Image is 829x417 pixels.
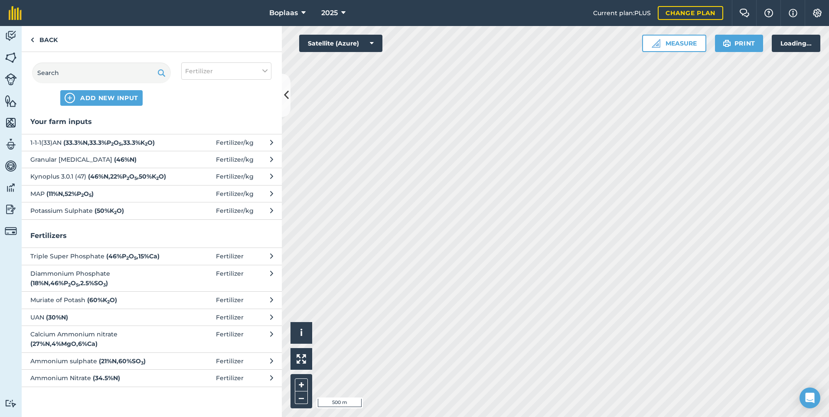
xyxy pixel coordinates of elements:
span: Current plan : PLUS [593,8,651,18]
span: Kynoplus 3.0.1 (47) [30,172,172,181]
span: Diammonium Phosphate [30,269,172,288]
sub: 2 [111,141,114,147]
img: svg+xml;base64,PHN2ZyB4bWxucz0iaHR0cDovL3d3dy53My5vcmcvMjAwMC9zdmciIHdpZHRoPSIxNyIgaGVpZ2h0PSIxNy... [789,8,797,18]
img: svg+xml;base64,PD94bWwgdmVyc2lvbj0iMS4wIiBlbmNvZGluZz0idXRmLTgiPz4KPCEtLSBHZW5lcmF0b3I6IEFkb2JlIE... [5,160,17,173]
span: Fertilizer / kg [216,206,254,215]
strong: ( 50 % K O ) [95,207,124,215]
sub: 2 [156,176,159,181]
sub: 5 [119,141,121,147]
img: fieldmargin Logo [9,6,22,20]
button: Calcium Ammonium nitrate (27%N,4%MgO,6%Ca)Fertilizer [22,326,282,352]
strong: ( 46 % P O , 15 % Ca ) [106,252,160,260]
sub: 2 [127,176,129,181]
button: Muriate of Potash (60%K2O)Fertilizer [22,291,282,308]
button: Granular [MEDICAL_DATA] (46%N)Fertilizer/kg [22,151,282,168]
strong: ( 33.3 % N , 33.3 % P O , 33.3 % K O ) [63,139,155,147]
span: 2025 [321,8,338,18]
sub: 5 [134,176,137,181]
img: svg+xml;base64,PD94bWwgdmVyc2lvbj0iMS4wIiBlbmNvZGluZz0idXRmLTgiPz4KPCEtLSBHZW5lcmF0b3I6IEFkb2JlIE... [5,29,17,42]
a: Change plan [658,6,723,20]
span: ADD NEW INPUT [80,94,138,102]
strong: ( 46 % N , 22 % P O , 50 % K O ) [88,173,166,180]
button: Fertilizer [181,62,271,80]
img: A cog icon [812,9,822,17]
sub: 3 [103,282,106,288]
strong: ( 18 % N , 46 % P O , 2.5 % SO ) [30,279,108,287]
button: Ammonium sulphate (21%N,60%SO3)Fertilizer [22,352,282,369]
button: Diammonium Phosphate (18%N,46%P2O5,2.5%SO3)Fertilizer [22,265,282,292]
sub: 5 [134,255,137,261]
div: Loading... [772,35,820,52]
img: svg+xml;base64,PD94bWwgdmVyc2lvbj0iMS4wIiBlbmNvZGluZz0idXRmLTgiPz4KPCEtLSBHZW5lcmF0b3I6IEFkb2JlIE... [5,73,17,85]
sub: 2 [114,210,117,215]
strong: ( 46 % N ) [114,156,137,163]
button: Satellite (Azure) [299,35,382,52]
span: Ammonium sulphate [30,356,172,366]
button: UAN (30%N)Fertilizer [22,309,282,326]
h3: Your farm inputs [22,116,282,127]
strong: ( 34.5 % N ) [93,374,120,382]
img: svg+xml;base64,PD94bWwgdmVyc2lvbj0iMS4wIiBlbmNvZGluZz0idXRmLTgiPz4KPCEtLSBHZW5lcmF0b3I6IEFkb2JlIE... [5,181,17,194]
strong: ( 11 % N , 52 % P O ) [46,190,94,198]
button: Potassium Sulphate (50%K2O)Fertilizer/kg [22,202,282,219]
strong: ( 21 % N , 60 % SO ) [99,357,146,365]
button: ADD NEW INPUT [60,90,143,106]
img: svg+xml;base64,PHN2ZyB4bWxucz0iaHR0cDovL3d3dy53My5vcmcvMjAwMC9zdmciIHdpZHRoPSIxNCIgaGVpZ2h0PSIyNC... [65,93,75,103]
img: A question mark icon [764,9,774,17]
span: UAN [30,313,172,322]
div: Open Intercom Messenger [800,388,820,408]
button: i [290,322,312,344]
button: MAP (11%N,52%P2O5)Fertilizer/kg [22,185,282,202]
button: + [295,378,308,391]
button: Triple Super Phosphate (46%P2O5,15%Ca)Fertilizer [22,248,282,264]
button: Measure [642,35,706,52]
span: Fertilizer / kg [216,138,254,147]
span: Potassium Sulphate [30,206,172,215]
sub: 2 [126,255,129,261]
span: i [300,327,303,338]
sub: 2 [68,282,71,288]
sub: 2 [81,192,84,198]
strong: ( 60 % K O ) [87,296,117,304]
button: Print [715,35,764,52]
input: Search [32,62,171,83]
sub: 2 [145,141,147,147]
img: svg+xml;base64,PD94bWwgdmVyc2lvbj0iMS4wIiBlbmNvZGluZz0idXRmLTgiPz4KPCEtLSBHZW5lcmF0b3I6IEFkb2JlIE... [5,203,17,216]
span: Granular [MEDICAL_DATA] [30,155,172,164]
img: svg+xml;base64,PHN2ZyB4bWxucz0iaHR0cDovL3d3dy53My5vcmcvMjAwMC9zdmciIHdpZHRoPSI1NiIgaGVpZ2h0PSI2MC... [5,94,17,108]
button: Kynoplus 3.0.1 (47) (46%N,22%P2O5,50%K2O)Fertilizer/kg [22,168,282,185]
strong: ( 27 % N , 4 % MgO , 6 % Ca ) [30,340,98,348]
sub: 5 [76,282,78,288]
button: – [295,391,308,404]
strong: ( 30 % N ) [46,313,68,321]
img: Four arrows, one pointing top left, one top right, one bottom right and the last bottom left [297,354,306,364]
span: MAP [30,189,172,199]
img: Ruler icon [652,39,660,48]
span: Triple Super Phosphate [30,251,172,261]
button: 1-1-1(33)AN (33.3%N,33.3%P2O5,33.3%K2O)Fertilizer/kg [22,134,282,151]
img: svg+xml;base64,PD94bWwgdmVyc2lvbj0iMS4wIiBlbmNvZGluZz0idXRmLTgiPz4KPCEtLSBHZW5lcmF0b3I6IEFkb2JlIE... [5,399,17,407]
h3: Fertilizers [22,230,282,241]
button: Ammonium Nitrate (34.5%N)Fertilizer [22,369,282,386]
sub: 2 [107,299,110,305]
sub: 3 [141,360,144,366]
img: svg+xml;base64,PHN2ZyB4bWxucz0iaHR0cDovL3d3dy53My5vcmcvMjAwMC9zdmciIHdpZHRoPSI1NiIgaGVpZ2h0PSI2MC... [5,116,17,129]
img: svg+xml;base64,PHN2ZyB4bWxucz0iaHR0cDovL3d3dy53My5vcmcvMjAwMC9zdmciIHdpZHRoPSIxOSIgaGVpZ2h0PSIyNC... [157,68,166,78]
img: svg+xml;base64,PHN2ZyB4bWxucz0iaHR0cDovL3d3dy53My5vcmcvMjAwMC9zdmciIHdpZHRoPSI5IiBoZWlnaHQ9IjI0Ii... [30,35,34,45]
span: Fertilizer / kg [216,189,254,199]
sub: 5 [89,192,91,198]
img: svg+xml;base64,PD94bWwgdmVyc2lvbj0iMS4wIiBlbmNvZGluZz0idXRmLTgiPz4KPCEtLSBHZW5lcmF0b3I6IEFkb2JlIE... [5,225,17,237]
span: Boplaas [269,8,298,18]
img: svg+xml;base64,PHN2ZyB4bWxucz0iaHR0cDovL3d3dy53My5vcmcvMjAwMC9zdmciIHdpZHRoPSI1NiIgaGVpZ2h0PSI2MC... [5,51,17,64]
span: Ammonium Nitrate [30,373,172,383]
span: Muriate of Potash [30,295,172,305]
span: Fertilizer / kg [216,155,254,164]
img: svg+xml;base64,PD94bWwgdmVyc2lvbj0iMS4wIiBlbmNvZGluZz0idXRmLTgiPz4KPCEtLSBHZW5lcmF0b3I6IEFkb2JlIE... [5,138,17,151]
span: Fertilizer [185,66,213,76]
a: Back [22,26,66,52]
span: Calcium Ammonium nitrate [30,329,172,349]
img: Two speech bubbles overlapping with the left bubble in the forefront [739,9,750,17]
span: 1-1-1(33)AN [30,138,172,147]
span: Fertilizer / kg [216,172,254,181]
img: svg+xml;base64,PHN2ZyB4bWxucz0iaHR0cDovL3d3dy53My5vcmcvMjAwMC9zdmciIHdpZHRoPSIxOSIgaGVpZ2h0PSIyNC... [723,38,731,49]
